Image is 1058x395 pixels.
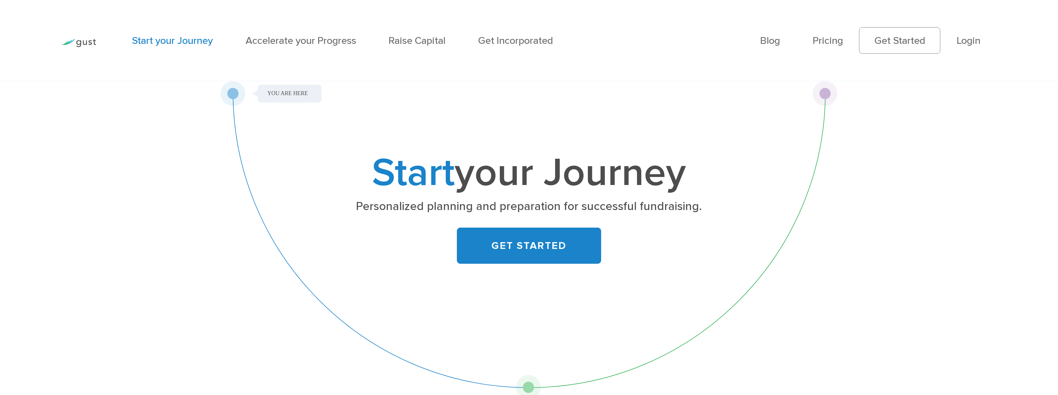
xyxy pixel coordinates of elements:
h1: your Journey [307,155,751,191]
img: Gust Logo [61,39,96,47]
a: Accelerate your Progress [246,35,356,47]
a: Pricing [813,35,843,47]
span: Start [372,149,455,196]
a: Raise Capital [389,35,445,47]
a: Login [957,35,980,47]
a: Get Incorporated [478,35,553,47]
a: Blog [760,35,780,47]
a: Get Started [859,27,940,54]
a: Start your Journey [132,35,213,47]
p: Personalized planning and preparation for successful fundraising. [311,199,747,214]
a: GET STARTED [457,228,601,264]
